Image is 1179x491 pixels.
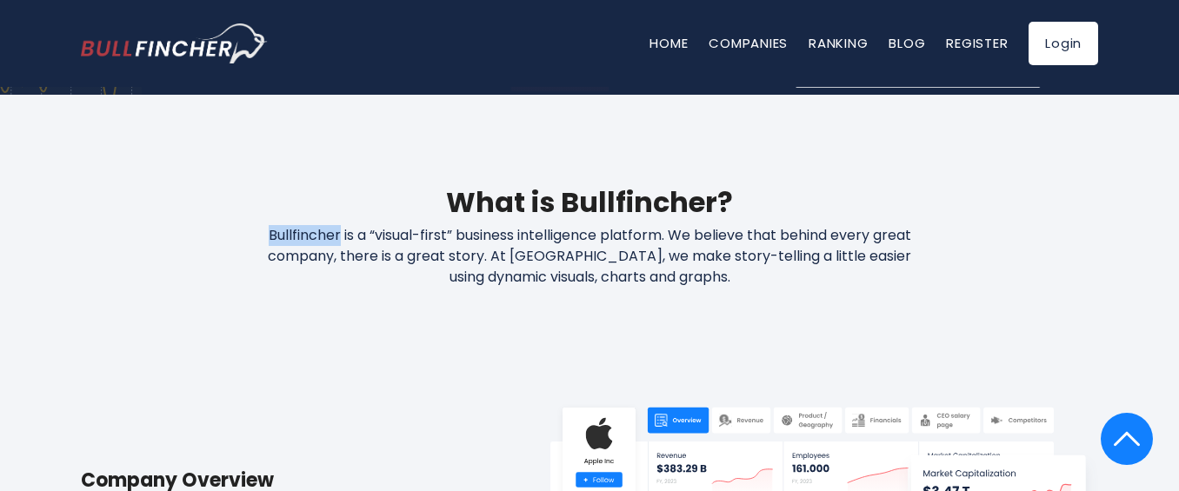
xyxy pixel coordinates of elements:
[946,34,1008,52] a: Register
[889,34,925,52] a: Blog
[1029,22,1098,65] a: Login
[649,34,688,52] a: Home
[709,34,788,52] a: Companies
[81,23,268,63] a: Go to homepage
[809,34,868,52] a: Ranking
[81,182,1098,223] h2: What is Bullfincher?
[81,23,268,63] img: bullfincher logo
[218,225,962,288] p: Bullfincher is a “visual-first” business intelligence platform. We believe that behind every grea...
